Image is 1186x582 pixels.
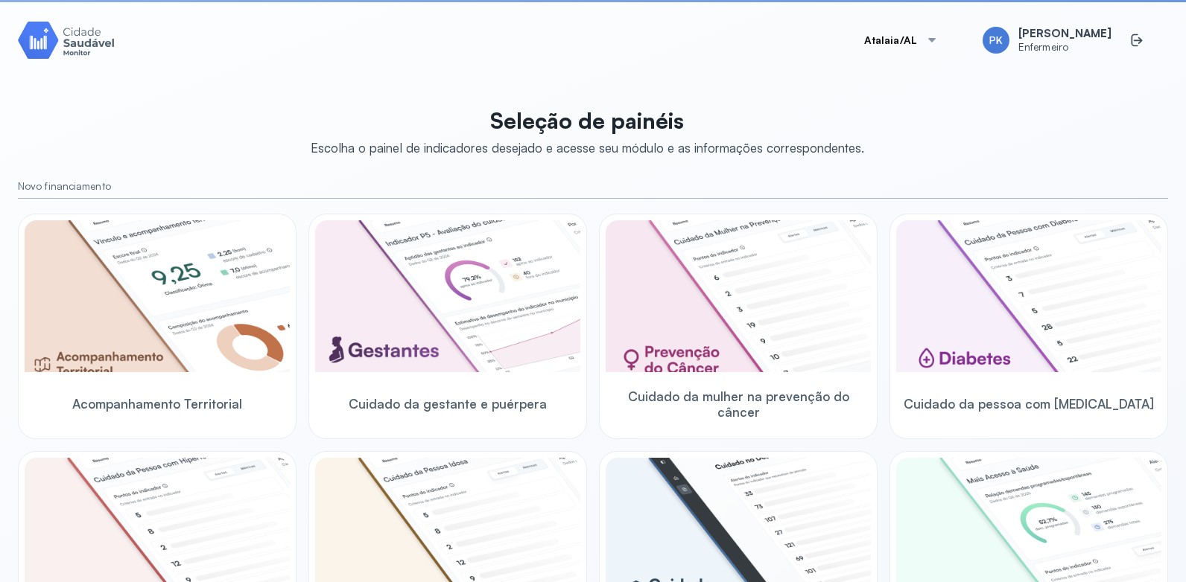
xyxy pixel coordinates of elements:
[311,107,864,134] p: Seleção de painéis
[25,220,290,372] img: territorial-monitoring.png
[349,396,547,412] span: Cuidado da gestante e puérpera
[896,220,1161,372] img: diabetics.png
[18,180,1168,193] small: Novo financiamento
[315,220,580,372] img: pregnants.png
[904,396,1154,412] span: Cuidado da pessoa com [MEDICAL_DATA]
[1018,27,1112,41] span: [PERSON_NAME]
[311,140,864,156] div: Escolha o painel de indicadores desejado e acesse seu módulo e as informações correspondentes.
[606,388,871,420] span: Cuidado da mulher na prevenção do câncer
[989,34,1003,47] span: PK
[1018,41,1112,54] span: Enfermeiro
[846,25,957,55] button: Atalaia/AL
[606,220,871,372] img: woman-cancer-prevention-care.png
[18,19,115,61] img: Logotipo do produto Monitor
[72,396,242,412] span: Acompanhamento Territorial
